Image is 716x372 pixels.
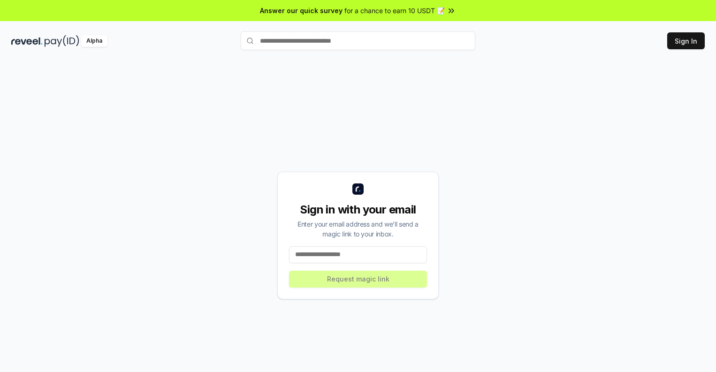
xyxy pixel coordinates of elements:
[45,35,79,47] img: pay_id
[344,6,445,15] span: for a chance to earn 10 USDT 📝
[81,35,107,47] div: Alpha
[667,32,705,49] button: Sign In
[352,183,364,195] img: logo_small
[289,202,427,217] div: Sign in with your email
[11,35,43,47] img: reveel_dark
[289,219,427,239] div: Enter your email address and we’ll send a magic link to your inbox.
[260,6,343,15] span: Answer our quick survey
